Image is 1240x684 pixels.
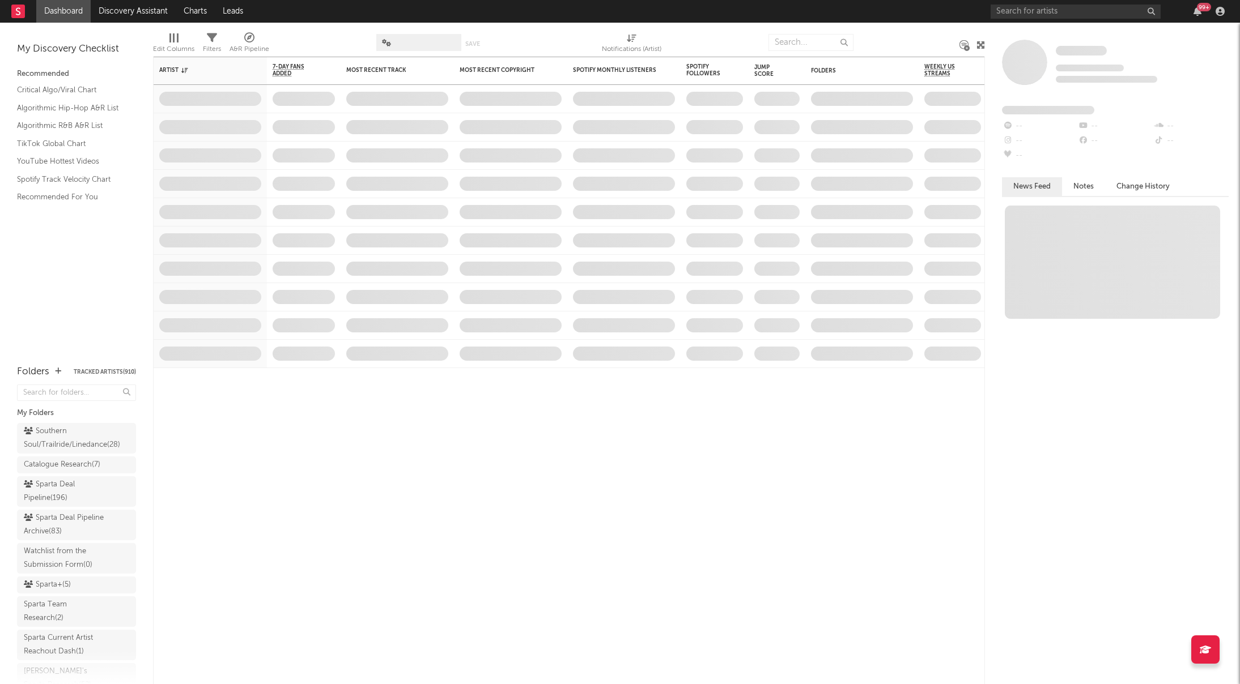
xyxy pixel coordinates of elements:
[230,42,269,56] div: A&R Pipeline
[17,191,125,203] a: Recommended For You
[153,42,194,56] div: Edit Columns
[17,138,125,150] a: TikTok Global Chart
[159,67,244,74] div: Artist
[768,34,853,51] input: Search...
[1153,119,1229,134] div: --
[1153,134,1229,148] div: --
[1056,65,1124,71] span: Tracking Since: [DATE]
[17,173,125,186] a: Spotify Track Velocity Chart
[17,630,136,660] a: Sparta Current Artist Reachout Dash(1)
[17,67,136,81] div: Recommended
[17,510,136,540] a: Sparta Deal Pipeline Archive(83)
[17,365,49,379] div: Folders
[1194,7,1201,16] button: 99+
[1002,148,1077,163] div: --
[17,596,136,627] a: Sparta Team Research(2)
[602,42,661,56] div: Notifications (Artist)
[1056,76,1157,83] span: 0 fans last week
[17,102,125,114] a: Algorithmic Hip-Hop A&R List
[1056,45,1107,57] a: Some Artist
[346,67,431,74] div: Most Recent Track
[24,478,104,505] div: Sparta Deal Pipeline ( 196 )
[153,28,194,61] div: Edit Columns
[460,67,545,74] div: Most Recent Copyright
[24,545,104,572] div: Watchlist from the Submission Form ( 0 )
[24,578,71,592] div: Sparta+ ( 5 )
[203,28,221,61] div: Filters
[1077,134,1153,148] div: --
[24,631,104,659] div: Sparta Current Artist Reachout Dash ( 1 )
[17,407,136,420] div: My Folders
[17,456,136,473] a: Catalogue Research(7)
[1002,134,1077,148] div: --
[1062,177,1105,196] button: Notes
[17,423,136,454] a: Southern Soul/Trailride/Linedance(28)
[465,41,480,47] button: Save
[17,576,136,593] a: Sparta+(5)
[924,63,964,77] span: Weekly US Streams
[1197,3,1211,11] div: 99 +
[1002,106,1094,114] span: Fans Added by Platform
[24,598,104,625] div: Sparta Team Research ( 2 )
[17,155,125,168] a: YouTube Hottest Videos
[17,476,136,507] a: Sparta Deal Pipeline(196)
[1105,177,1181,196] button: Change History
[991,5,1161,19] input: Search for artists
[273,63,318,77] span: 7-Day Fans Added
[24,511,104,538] div: Sparta Deal Pipeline Archive ( 83 )
[17,543,136,574] a: Watchlist from the Submission Form(0)
[1077,119,1153,134] div: --
[17,119,125,132] a: Algorithmic R&B A&R List
[686,63,726,77] div: Spotify Followers
[17,42,136,56] div: My Discovery Checklist
[24,425,120,452] div: Southern Soul/Trailride/Linedance ( 28 )
[74,369,136,375] button: Tracked Artists(910)
[811,67,896,74] div: Folders
[602,28,661,61] div: Notifications (Artist)
[1002,177,1062,196] button: News Feed
[573,67,658,74] div: Spotify Monthly Listeners
[230,28,269,61] div: A&R Pipeline
[24,458,100,472] div: Catalogue Research ( 7 )
[203,42,221,56] div: Filters
[17,84,125,96] a: Critical Algo/Viral Chart
[754,64,783,78] div: Jump Score
[17,384,136,401] input: Search for folders...
[1002,119,1077,134] div: --
[1056,46,1107,55] span: Some Artist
